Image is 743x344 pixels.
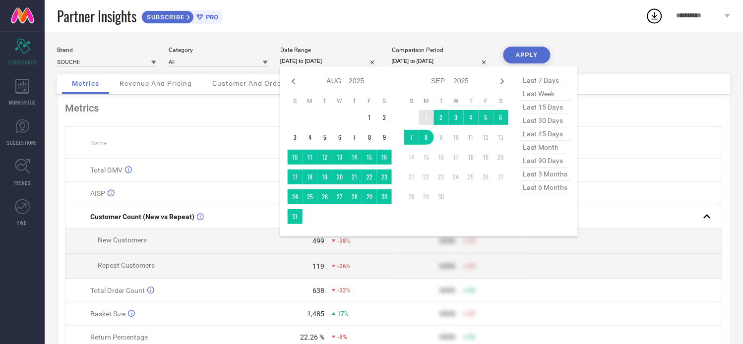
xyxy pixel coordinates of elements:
span: last 90 days [521,154,570,168]
span: last month [521,141,570,154]
td: Mon Aug 25 2025 [303,189,317,204]
div: 638 [312,287,324,294]
div: Date Range [280,47,379,54]
div: 119 [312,262,324,270]
th: Monday [419,97,434,105]
th: Monday [303,97,317,105]
td: Thu Aug 14 2025 [347,150,362,165]
span: Name [90,140,107,147]
td: Wed Aug 20 2025 [332,170,347,184]
div: 9999 [440,287,456,294]
th: Tuesday [434,97,449,105]
td: Mon Sep 29 2025 [419,189,434,204]
span: 50 [469,287,476,294]
td: Mon Sep 22 2025 [419,170,434,184]
td: Sun Sep 07 2025 [404,130,419,145]
td: Wed Aug 13 2025 [332,150,347,165]
td: Wed Sep 24 2025 [449,170,464,184]
span: last 45 days [521,127,570,141]
span: WORKSPACE [9,99,36,106]
td: Tue Sep 30 2025 [434,189,449,204]
span: Revenue And Pricing [120,79,192,87]
th: Friday [479,97,494,105]
div: Open download list [646,7,664,25]
td: Thu Sep 11 2025 [464,130,479,145]
td: Wed Sep 03 2025 [449,110,464,125]
span: last 7 days [521,74,570,87]
td: Tue Aug 05 2025 [317,130,332,145]
td: Mon Sep 15 2025 [419,150,434,165]
td: Thu Aug 28 2025 [347,189,362,204]
span: -32% [337,287,351,294]
td: Sun Aug 03 2025 [288,130,303,145]
td: Mon Aug 11 2025 [303,150,317,165]
td: Tue Sep 09 2025 [434,130,449,145]
span: last 15 days [521,101,570,114]
td: Thu Aug 07 2025 [347,130,362,145]
td: Mon Aug 04 2025 [303,130,317,145]
td: Fri Sep 19 2025 [479,150,494,165]
span: last 6 months [521,181,570,194]
td: Sat Aug 02 2025 [377,110,392,125]
span: -8% [337,334,347,341]
td: Sat Sep 27 2025 [494,170,508,184]
td: Sun Sep 21 2025 [404,170,419,184]
td: Sat Sep 20 2025 [494,150,508,165]
td: Sat Aug 09 2025 [377,130,392,145]
span: AISP [90,189,105,197]
td: Tue Sep 23 2025 [434,170,449,184]
button: APPLY [503,47,551,63]
span: Customer Count (New vs Repeat) [90,213,194,221]
span: New Customers [98,236,147,244]
th: Wednesday [449,97,464,105]
div: Next month [496,75,508,87]
span: 50 [469,237,476,244]
span: Return Percentage [90,333,148,341]
span: Total Order Count [90,287,145,294]
th: Sunday [288,97,303,105]
span: TRENDS [14,179,31,186]
td: Sat Aug 23 2025 [377,170,392,184]
td: Mon Sep 08 2025 [419,130,434,145]
td: Thu Sep 18 2025 [464,150,479,165]
span: SCORECARDS [8,58,37,66]
td: Wed Aug 27 2025 [332,189,347,204]
td: Fri Aug 22 2025 [362,170,377,184]
td: Sun Aug 17 2025 [288,170,303,184]
div: 9999 [440,237,456,245]
span: Repeat Customers [98,261,155,269]
span: PRO [203,13,218,21]
span: -38% [337,237,351,244]
td: Thu Aug 21 2025 [347,170,362,184]
td: Sun Sep 14 2025 [404,150,419,165]
div: Comparison Period [392,47,491,54]
input: Select date range [280,56,379,66]
span: last 3 months [521,168,570,181]
td: Fri Aug 01 2025 [362,110,377,125]
span: 50 [469,263,476,270]
span: 17% [337,310,349,317]
th: Thursday [347,97,362,105]
div: Category [169,47,268,54]
td: Sun Aug 24 2025 [288,189,303,204]
td: Wed Aug 06 2025 [332,130,347,145]
th: Tuesday [317,97,332,105]
div: 9999 [440,333,456,341]
span: -26% [337,263,351,270]
span: FWD [18,219,27,227]
td: Sun Aug 31 2025 [288,209,303,224]
a: SUBSCRIBEPRO [141,8,223,24]
td: Sun Sep 28 2025 [404,189,419,204]
span: 50 [469,310,476,317]
th: Saturday [494,97,508,105]
span: Metrics [72,79,99,87]
td: Tue Aug 19 2025 [317,170,332,184]
th: Friday [362,97,377,105]
td: Sun Aug 10 2025 [288,150,303,165]
span: 50 [469,334,476,341]
div: Brand [57,47,156,54]
td: Sat Sep 06 2025 [494,110,508,125]
span: Partner Insights [57,6,136,26]
td: Thu Sep 25 2025 [464,170,479,184]
td: Wed Sep 10 2025 [449,130,464,145]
